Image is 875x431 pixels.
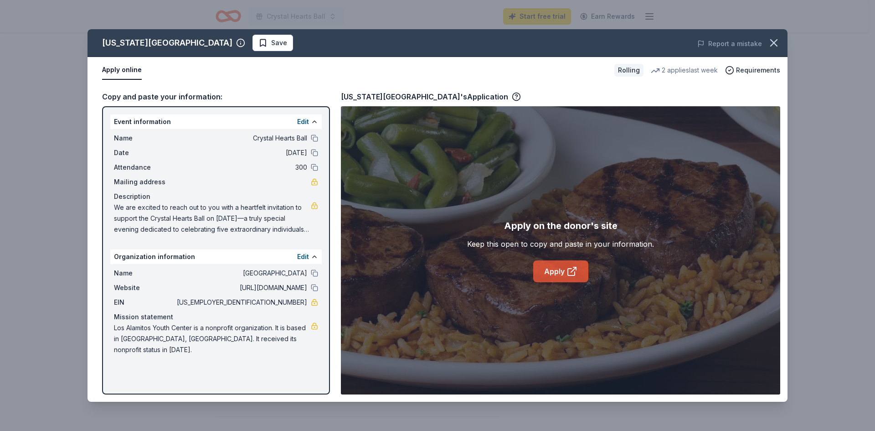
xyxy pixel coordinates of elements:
span: 300 [175,162,307,173]
button: Report a mistake [697,38,762,49]
span: Mailing address [114,177,175,187]
span: Requirements [736,65,780,76]
div: Apply on the donor's site [504,218,618,233]
span: We are excited to reach out to you with a heartfelt invitation to support the Crystal Hearts Ball... [114,202,311,235]
div: Organization information [110,249,322,264]
button: Edit [297,251,309,262]
span: Date [114,147,175,158]
span: Name [114,133,175,144]
div: Keep this open to copy and paste in your information. [467,239,654,249]
div: 2 applies last week [651,65,718,76]
div: Event information [110,114,322,129]
span: [DATE] [175,147,307,158]
span: Save [271,37,287,48]
span: Crystal Hearts Ball [175,133,307,144]
button: Apply online [102,61,142,80]
div: [US_STATE][GEOGRAPHIC_DATA] [102,36,232,50]
span: [URL][DOMAIN_NAME] [175,282,307,293]
span: [GEOGRAPHIC_DATA] [175,268,307,279]
a: Apply [533,260,588,282]
button: Save [252,35,293,51]
div: Copy and paste your information: [102,91,330,103]
div: [US_STATE][GEOGRAPHIC_DATA]'s Application [341,91,521,103]
span: Los Alamitos Youth Center is a nonprofit organization. It is based in [GEOGRAPHIC_DATA], [GEOGRAP... [114,322,311,355]
button: Requirements [725,65,780,76]
span: Attendance [114,162,175,173]
span: Website [114,282,175,293]
div: Description [114,191,318,202]
span: Name [114,268,175,279]
div: Mission statement [114,312,318,322]
span: EIN [114,297,175,308]
button: Edit [297,116,309,127]
span: [US_EMPLOYER_IDENTIFICATION_NUMBER] [175,297,307,308]
div: Rolling [614,64,643,77]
